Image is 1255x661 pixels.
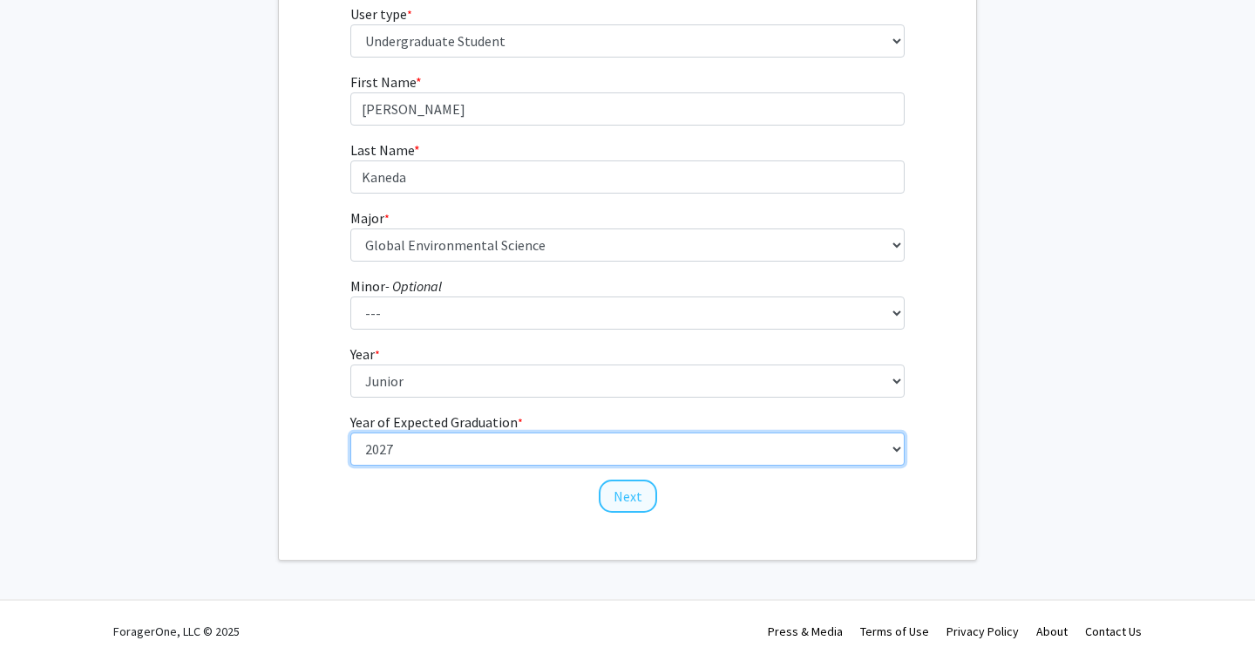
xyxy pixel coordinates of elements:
label: User type [350,3,412,24]
a: Press & Media [768,624,843,639]
label: Year of Expected Graduation [350,412,523,433]
label: Major [350,208,390,228]
iframe: Chat [13,583,74,648]
a: Contact Us [1085,624,1142,639]
i: - Optional [385,277,442,295]
label: Minor [350,276,442,296]
a: Privacy Policy [946,624,1019,639]
label: Year [350,344,380,365]
a: About [1036,624,1068,639]
button: Next [599,480,657,513]
span: Last Name [350,141,414,159]
span: First Name [350,73,416,91]
a: Terms of Use [860,624,929,639]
